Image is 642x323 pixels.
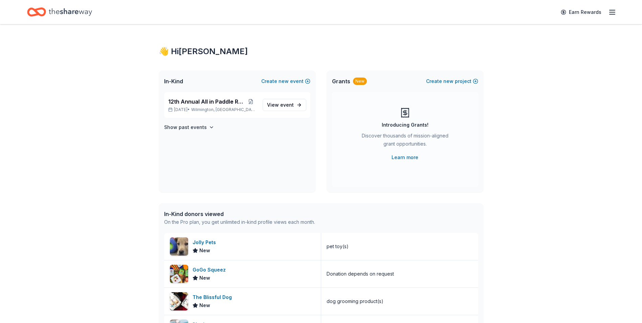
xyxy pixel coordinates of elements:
div: Introducing Grants! [382,121,428,129]
div: Discover thousands of mission-aligned grant opportunities. [359,132,451,151]
div: Donation depends on request [327,270,394,278]
span: View [267,101,294,109]
div: In-Kind donors viewed [164,210,315,218]
span: 12th Annual All in Paddle Raffle [168,98,245,106]
p: [DATE] • [168,107,257,112]
button: Createnewproject [426,77,478,85]
div: Jolly Pets [193,238,219,246]
div: New [353,78,367,85]
span: In-Kind [164,77,183,85]
span: New [199,246,210,255]
span: new [443,77,453,85]
a: Learn more [392,153,418,161]
img: Image for GoGo Squeez [170,265,188,283]
a: Home [27,4,92,20]
div: The Blissful Dog [193,293,235,301]
button: Show past events [164,123,214,131]
h4: Show past events [164,123,207,131]
div: GoGo Squeez [193,266,228,274]
span: New [199,301,210,309]
img: Image for Jolly Pets [170,237,188,256]
span: Grants [332,77,350,85]
a: Earn Rewards [557,6,605,18]
span: new [279,77,289,85]
div: dog grooming product(s) [327,297,383,305]
span: New [199,274,210,282]
a: View event [263,99,306,111]
span: event [280,102,294,108]
div: On the Pro plan, you get unlimited in-kind profile views each month. [164,218,315,226]
button: Createnewevent [261,77,310,85]
div: pet toy(s) [327,242,349,251]
span: Wilmington, [GEOGRAPHIC_DATA] [191,107,257,112]
div: 👋 Hi [PERSON_NAME] [159,46,484,57]
img: Image for The Blissful Dog [170,292,188,310]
